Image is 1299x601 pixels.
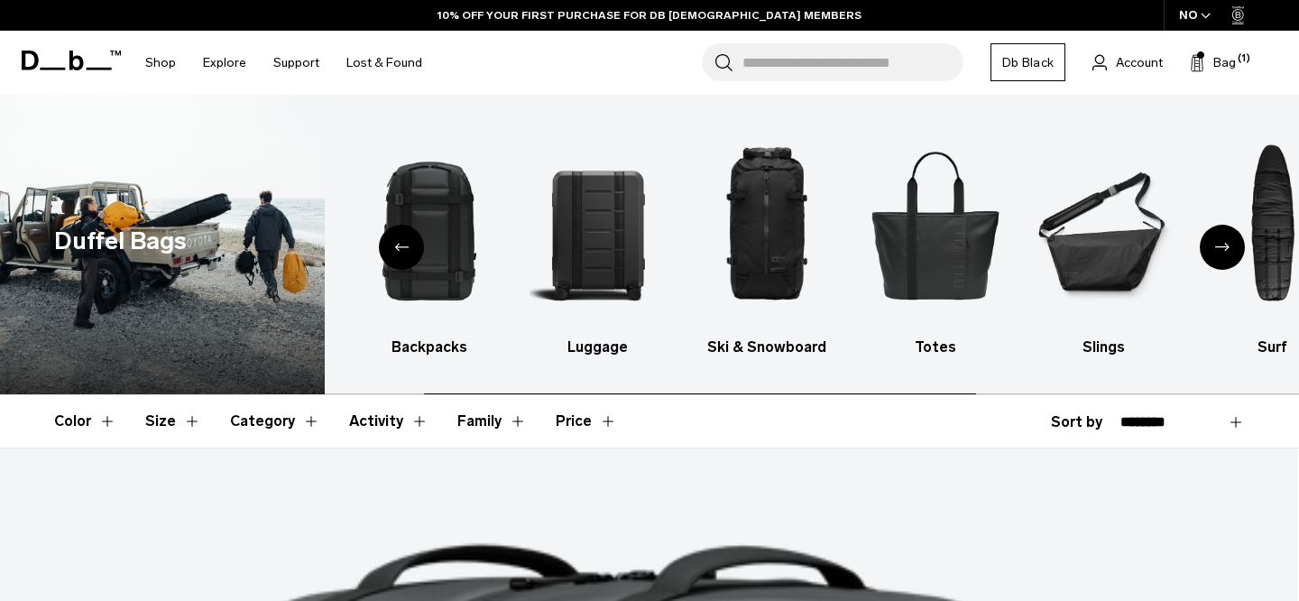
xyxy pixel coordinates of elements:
[990,43,1065,81] a: Db Black
[1213,53,1236,72] span: Bag
[1036,337,1173,358] h3: Slings
[867,122,1004,328] img: Db
[361,122,498,358] li: 2 / 10
[230,395,320,448] button: Toggle Filter
[867,337,1004,358] h3: Totes
[379,225,424,270] div: Previous slide
[192,122,329,358] li: 1 / 10
[698,122,835,358] li: 4 / 10
[1116,53,1163,72] span: Account
[530,337,667,358] h3: Luggage
[867,122,1004,358] li: 5 / 10
[1200,225,1245,270] div: Next slide
[361,337,498,358] h3: Backpacks
[556,395,617,448] button: Toggle Price
[698,337,835,358] h3: Ski & Snowboard
[1092,51,1163,73] a: Account
[361,122,498,358] a: Db Backpacks
[349,395,428,448] button: Toggle Filter
[361,122,498,328] img: Db
[438,7,861,23] a: 10% OFF YOUR FIRST PURCHASE FOR DB [DEMOGRAPHIC_DATA] MEMBERS
[530,122,667,328] img: Db
[867,122,1004,358] a: Db Totes
[132,31,436,95] nav: Main Navigation
[192,122,329,358] a: Db All products
[530,122,667,358] a: Db Luggage
[1036,122,1173,358] li: 6 / 10
[145,395,201,448] button: Toggle Filter
[145,31,176,95] a: Shop
[1238,51,1250,67] span: (1)
[530,122,667,358] li: 3 / 10
[54,223,187,260] h1: Duffel Bags
[273,31,319,95] a: Support
[54,395,116,448] button: Toggle Filter
[346,31,422,95] a: Lost & Found
[1036,122,1173,328] img: Db
[1036,122,1173,358] a: Db Slings
[203,31,246,95] a: Explore
[698,122,835,358] a: Db Ski & Snowboard
[698,122,835,328] img: Db
[457,395,527,448] button: Toggle Filter
[192,122,329,328] img: Db
[192,337,329,358] h3: All products
[1190,51,1236,73] button: Bag (1)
